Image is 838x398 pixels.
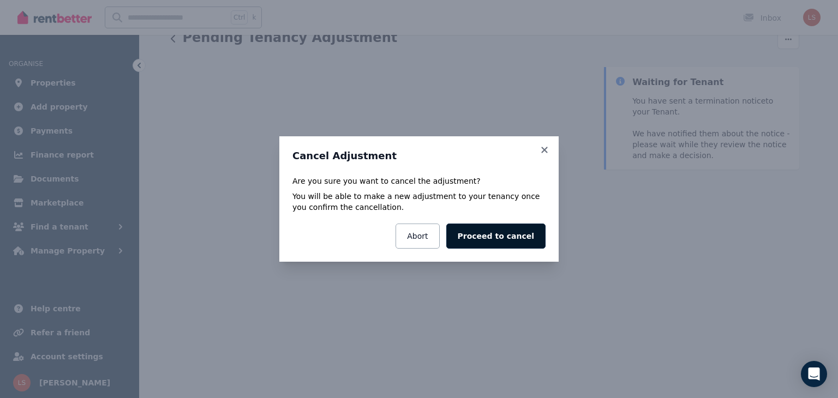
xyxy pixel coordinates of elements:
[396,224,439,249] button: Abort
[292,149,546,162] h3: Cancel Adjustment
[292,176,546,186] p: Are you sure you want to cancel the adjustment?
[446,224,546,249] button: Proceed to cancel
[292,191,546,213] p: You will be able to make a new adjustment to your tenancy once you confirm the cancellation.
[801,361,827,387] div: Open Intercom Messenger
